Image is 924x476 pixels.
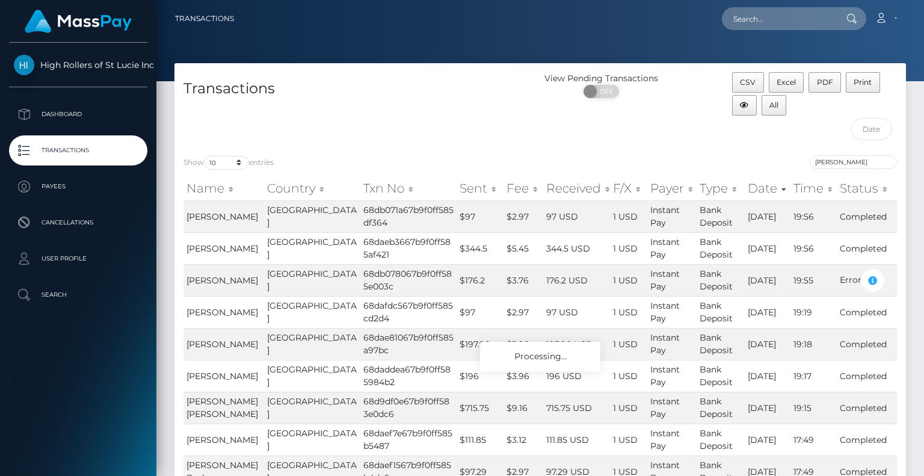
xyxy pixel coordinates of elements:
a: Cancellations [9,208,147,238]
td: [GEOGRAPHIC_DATA] [264,360,360,392]
td: $5.45 [504,232,544,264]
span: Excel [777,78,796,87]
span: [PERSON_NAME] [186,434,258,445]
span: CSV [740,78,756,87]
td: $344.5 [457,232,504,264]
td: Bank Deposit [697,200,745,232]
span: Instant Pay [650,364,680,388]
td: 68dafdc567b9f0ff585cd2d4 [360,296,457,328]
td: $3.96 [504,360,544,392]
th: Time: activate to sort column ascending [790,176,837,200]
span: Instant Pay [650,236,680,260]
td: $97 [457,200,504,232]
td: 68daeb3667b9f0ff585af421 [360,232,457,264]
input: Search transactions [810,155,897,169]
input: Date filter [851,118,893,140]
td: [GEOGRAPHIC_DATA] [264,296,360,328]
td: 1 USD [610,392,647,424]
a: Search [9,280,147,310]
td: [GEOGRAPHIC_DATA] [264,232,360,264]
td: $111.85 [457,424,504,456]
td: Completed [837,360,897,392]
a: User Profile [9,244,147,274]
td: $196 [457,360,504,392]
td: 197.98 USD [543,328,610,360]
td: [GEOGRAPHIC_DATA] [264,200,360,232]
td: Bank Deposit [697,328,745,360]
span: High Rollers of St Lucie Inc [9,60,147,70]
span: [PERSON_NAME] [186,211,258,222]
img: High Rollers of St Lucie Inc [14,55,34,75]
td: 1 USD [610,200,647,232]
div: View Pending Transactions [540,72,662,85]
span: [PERSON_NAME] [186,371,258,382]
td: 1 USD [610,232,647,264]
td: [GEOGRAPHIC_DATA] [264,424,360,456]
td: $2.97 [504,200,544,232]
p: Search [14,286,143,304]
td: $3.12 [504,424,544,456]
td: 97 USD [543,200,610,232]
td: 19:17 [790,360,837,392]
span: OFF [590,85,620,98]
span: [PERSON_NAME] [186,243,258,254]
td: 97 USD [543,296,610,328]
select: Showentries [204,156,249,170]
td: Bank Deposit [697,232,745,264]
label: Show entries [183,156,274,170]
span: All [769,100,778,110]
th: Payer: activate to sort column ascending [647,176,697,200]
td: 68daddea67b9f0ff585984b2 [360,360,457,392]
td: Completed [837,200,897,232]
h4: Transactions [183,78,531,99]
td: [DATE] [745,296,790,328]
td: $715.75 [457,392,504,424]
p: Dashboard [14,105,143,123]
td: $9.16 [504,392,544,424]
td: [DATE] [745,328,790,360]
th: Date: activate to sort column ascending [745,176,790,200]
td: [DATE] [745,424,790,456]
th: Country: activate to sort column ascending [264,176,360,200]
p: Cancellations [14,214,143,232]
button: All [762,95,787,116]
td: 19:55 [790,264,837,296]
th: Status: activate to sort column ascending [837,176,897,200]
span: Print [854,78,872,87]
span: Instant Pay [650,205,680,228]
a: Payees [9,172,147,202]
th: Sent: activate to sort column ascending [457,176,504,200]
td: 17:49 [790,424,837,456]
p: Payees [14,178,143,196]
td: 19:19 [790,296,837,328]
th: Type: activate to sort column ascending [697,176,745,200]
img: MassPay Logo [25,10,132,33]
span: [PERSON_NAME] [186,307,258,318]
td: 19:18 [790,328,837,360]
td: 68d9df0e67b9f0ff583e0dc6 [360,392,457,424]
td: 715.75 USD [543,392,610,424]
a: Transactions [9,135,147,165]
td: Bank Deposit [697,360,745,392]
td: [DATE] [745,264,790,296]
p: Transactions [14,141,143,159]
td: [DATE] [745,360,790,392]
td: Completed [837,232,897,264]
td: Bank Deposit [697,264,745,296]
input: Search... [722,7,835,30]
a: Dashboard [9,99,147,129]
a: Transactions [175,6,234,31]
button: Excel [769,72,804,93]
td: 68daef7e67b9f0ff585b5487 [360,424,457,456]
span: [PERSON_NAME] [PERSON_NAME] [186,396,258,419]
td: $3.76 [504,264,544,296]
th: Name: activate to sort column ascending [183,176,264,200]
td: 1 USD [610,424,647,456]
th: Fee: activate to sort column ascending [504,176,544,200]
td: Error [837,264,897,296]
td: 19:56 [790,232,837,264]
span: Instant Pay [650,300,680,324]
td: 1 USD [610,264,647,296]
td: Bank Deposit [697,296,745,328]
div: Processing... [480,342,600,371]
